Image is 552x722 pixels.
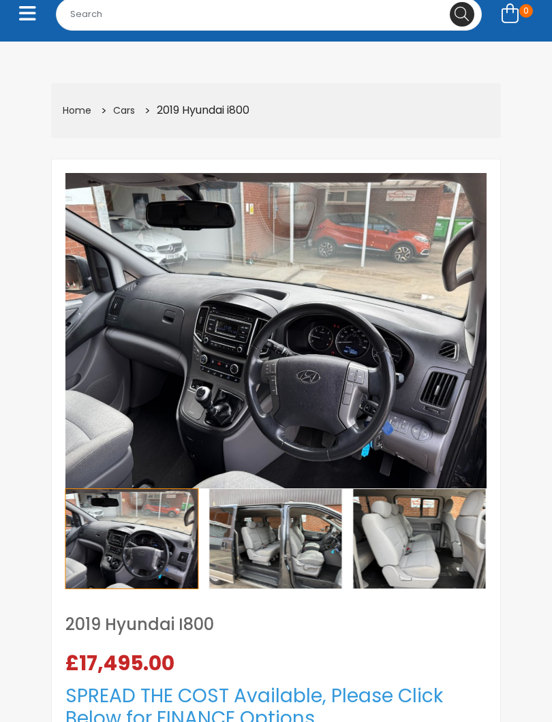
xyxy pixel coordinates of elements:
[63,104,91,117] a: Home
[65,616,487,633] h1: 2019 Hyundai i800
[140,100,251,121] li: 2019 Hyundai i800
[65,653,180,674] span: £17,495.00
[113,104,135,117] a: Cars
[519,4,533,18] span: 0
